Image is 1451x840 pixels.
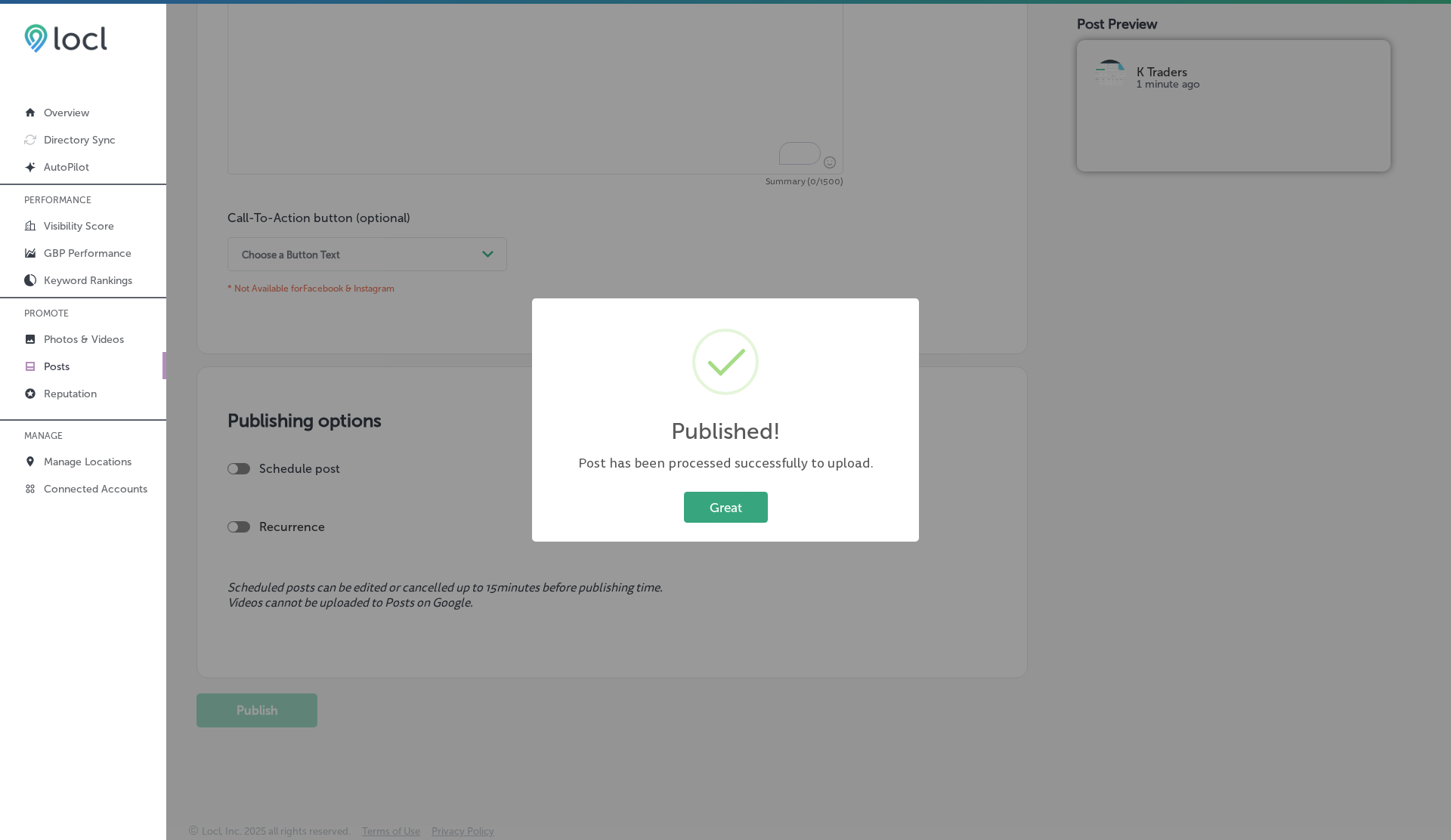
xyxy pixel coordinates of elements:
[44,274,132,287] p: Keyword Rankings
[24,23,107,53] img: 6efc1275baa40be7c98c3b36c6bfde44.png
[547,454,904,473] div: Post has been processed successfully to upload.
[44,107,89,119] p: Overview
[44,134,116,147] p: Directory Sync
[44,333,124,346] p: Photos & Videos
[44,388,97,400] p: Reputation
[44,360,70,373] p: Posts
[684,492,768,523] button: Great
[671,418,781,445] h2: Published!
[44,247,131,260] p: GBP Performance
[44,161,89,174] p: AutoPilot
[44,456,131,468] p: Manage Locations
[44,483,147,496] p: Connected Accounts
[44,220,114,233] p: Visibility Score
